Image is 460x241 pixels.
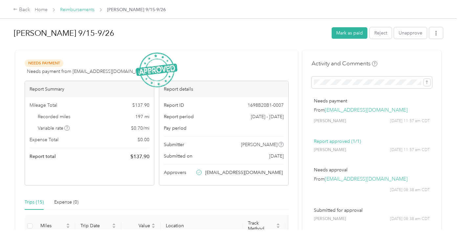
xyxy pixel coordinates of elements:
[370,27,392,39] button: Reject
[314,176,430,183] p: From
[25,81,154,97] div: Report Summary
[13,6,30,14] div: Back
[35,215,75,237] th: Miles
[25,199,44,206] div: Trips (15)
[66,225,70,229] span: caret-down
[312,59,377,68] h4: Activity and Comments
[54,199,78,206] div: Expense (0)
[126,223,150,229] span: Value
[241,141,277,148] span: [PERSON_NAME]
[325,176,408,182] a: [EMAIL_ADDRESS][DOMAIN_NAME]
[151,225,155,229] span: caret-down
[164,169,186,176] span: Approvers
[30,153,56,160] span: Report total
[314,138,430,145] p: Report approved (1/1)
[205,169,283,176] span: [EMAIL_ADDRESS][DOMAIN_NAME]
[314,147,346,153] span: [PERSON_NAME]
[60,7,95,12] a: Reimbursements
[14,25,327,41] h1: Isiah 9/15-9/26
[390,216,430,222] span: [DATE] 08:38 am CDT
[112,225,116,229] span: caret-down
[276,225,280,229] span: caret-down
[314,166,430,173] p: Needs approval
[130,153,149,161] span: $ 137.90
[131,125,149,132] span: $ 0.70 / mi
[164,125,186,132] span: Pay period
[285,215,335,237] th: Purpose
[138,136,149,143] span: $ 0.00
[314,98,430,104] p: Needs payment
[151,222,155,226] span: caret-up
[135,113,149,120] span: 197 mi
[107,6,166,13] span: [PERSON_NAME] 9/15-9/26
[248,220,275,231] span: Track Method
[325,107,408,113] a: [EMAIL_ADDRESS][DOMAIN_NAME]
[276,222,280,226] span: caret-up
[38,113,70,120] span: Recorded miles
[164,153,192,160] span: Submitted on
[159,81,288,97] div: Report details
[164,141,184,148] span: Submitter
[248,102,284,109] span: 1698B20B1-0007
[314,107,430,114] p: From
[390,187,430,193] span: [DATE] 08:38 am CDT
[80,223,111,229] span: Trip Date
[164,113,194,120] span: Report period
[390,118,430,124] span: [DATE] 11:57 am CDT
[75,215,121,237] th: Trip Date
[66,222,70,226] span: caret-up
[164,102,184,109] span: Report ID
[30,102,57,109] span: Mileage Total
[161,215,243,237] th: Location
[27,68,150,75] span: Needs payment from [EMAIL_ADDRESS][DOMAIN_NAME]
[30,136,58,143] span: Expense Total
[35,7,48,12] a: Home
[112,222,116,226] span: caret-up
[332,27,367,39] button: Mark as paid
[394,27,427,39] button: Unapprove
[269,153,284,160] span: [DATE]
[25,59,63,67] span: Needs Payment
[251,113,284,120] span: [DATE] - [DATE]
[314,216,346,222] span: [PERSON_NAME]
[390,147,430,153] span: [DATE] 11:57 am CDT
[423,204,460,241] iframe: Everlance-gr Chat Button Frame
[40,223,65,229] span: Miles
[136,53,177,88] img: ApprovedStamp
[314,207,430,214] p: Submitted for approval
[121,215,161,237] th: Value
[314,118,346,124] span: [PERSON_NAME]
[132,102,149,109] span: $ 137.90
[38,125,70,132] span: Variable rate
[243,215,285,237] th: Track Method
